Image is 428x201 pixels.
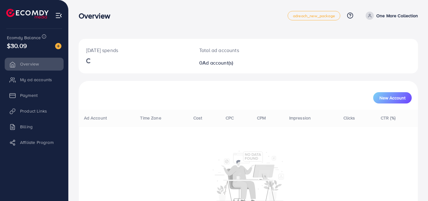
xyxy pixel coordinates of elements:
[55,43,61,49] img: image
[7,41,27,50] span: $30.09
[199,46,269,54] p: Total ad accounts
[293,14,335,18] span: adreach_new_package
[7,34,41,41] span: Ecomdy Balance
[55,12,62,19] img: menu
[363,12,418,20] a: One More Collection
[373,92,412,103] button: New Account
[376,12,418,19] p: One More Collection
[79,11,115,20] h3: Overview
[86,46,184,54] p: [DATE] spends
[202,59,233,66] span: Ad account(s)
[379,96,405,100] span: New Account
[6,9,49,19] img: logo
[288,11,340,20] a: adreach_new_package
[199,60,269,66] h2: 0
